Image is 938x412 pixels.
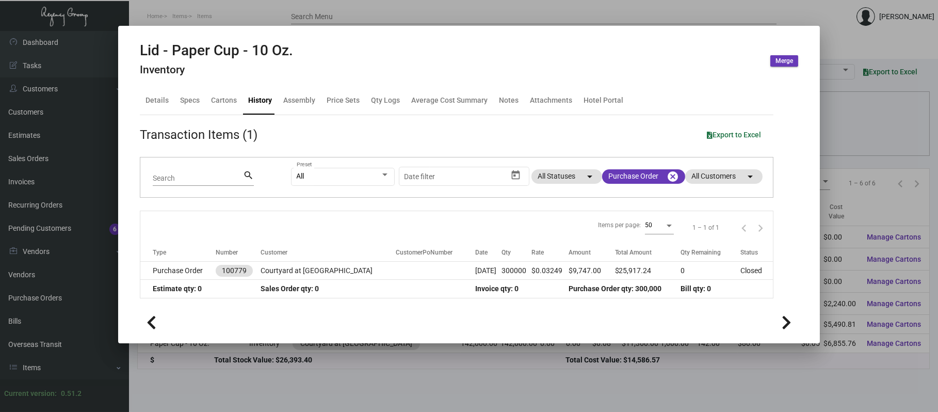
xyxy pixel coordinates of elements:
div: Amount [569,248,591,257]
div: Date [475,248,502,257]
div: Rate [531,248,569,257]
div: Transaction Items (1) [140,125,257,144]
div: 0.51.2 [61,388,82,399]
div: Assembly [283,95,315,106]
div: Total Amount [615,248,652,257]
mat-icon: cancel [667,170,679,183]
td: $25,917.24 [615,262,681,280]
td: 0 [681,262,740,280]
span: Export to Excel [707,131,761,139]
div: Average Cost Summary [411,95,488,106]
h4: Inventory [140,64,293,76]
div: Notes [499,95,519,106]
div: Attachments [530,95,572,106]
td: $0.03249 [531,262,569,280]
div: Number [216,248,261,257]
div: Number [216,248,238,257]
div: Status [740,248,773,257]
mat-select: Items per page: [645,221,674,229]
td: Closed [740,262,773,280]
div: Hotel Portal [584,95,623,106]
mat-icon: search [243,169,254,182]
div: Amount [569,248,614,257]
span: Bill qty: 0 [681,284,711,293]
td: [DATE] [475,262,502,280]
button: Open calendar [508,167,524,183]
button: Previous page [736,219,752,236]
div: Date [475,248,488,257]
div: Rate [531,248,544,257]
div: 1 – 1 of 1 [692,223,719,232]
mat-chip: Purchase Order [602,169,685,184]
div: CustomerPoNumber [396,248,475,257]
div: Qty Remaining [681,248,721,257]
div: Price Sets [327,95,360,106]
td: Purchase Order [140,262,216,280]
div: Type [153,248,166,257]
span: Sales Order qty: 0 [261,284,319,293]
div: Items per page: [598,220,641,230]
span: Invoice qty: 0 [475,284,519,293]
div: Qty Remaining [681,248,740,257]
div: Cartons [211,95,237,106]
div: Qty [502,248,531,257]
input: Start date [405,172,436,181]
div: Qty Logs [371,95,400,106]
button: Merge [770,55,798,67]
div: Current version: [4,388,57,399]
div: Customer [261,248,287,257]
div: Specs [180,95,200,106]
td: Courtyard at [GEOGRAPHIC_DATA] [261,262,396,280]
mat-chip: All Customers [685,169,763,184]
span: Purchase Order qty: 300,000 [569,284,661,293]
div: Customer [261,248,396,257]
span: Estimate qty: 0 [153,284,202,293]
mat-icon: arrow_drop_down [584,170,596,183]
span: All [297,172,304,180]
mat-chip: All Statuses [531,169,602,184]
mat-chip: 100779 [216,265,253,277]
div: CustomerPoNumber [396,248,452,257]
div: Qty [502,248,511,257]
div: Total Amount [615,248,681,257]
td: $9,747.00 [569,262,614,280]
span: 50 [645,221,652,229]
span: Merge [775,57,793,66]
h2: Lid - Paper Cup - 10 Oz. [140,42,293,59]
button: Export to Excel [699,125,769,144]
div: Type [153,248,216,257]
input: End date [445,172,495,181]
button: Next page [752,219,769,236]
div: Details [145,95,169,106]
div: Status [740,248,758,257]
div: History [248,95,272,106]
td: 300000 [502,262,531,280]
mat-icon: arrow_drop_down [744,170,756,183]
